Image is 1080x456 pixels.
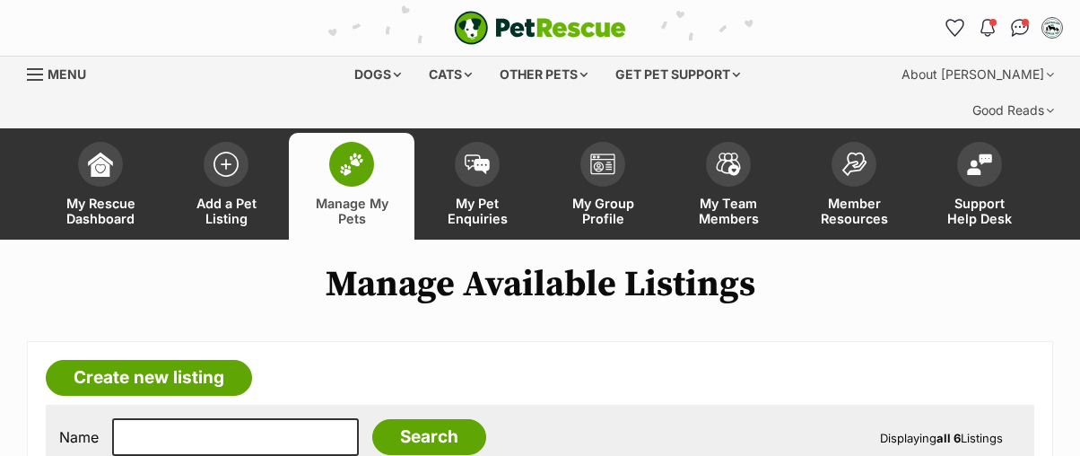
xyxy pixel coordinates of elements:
[186,196,266,226] span: Add a Pet Listing
[880,431,1003,445] span: Displaying Listings
[941,13,1067,42] ul: Account quick links
[603,57,753,92] div: Get pet support
[342,57,414,92] div: Dogs
[889,57,1067,92] div: About [PERSON_NAME]
[941,13,970,42] a: Favourites
[454,11,626,45] img: logo-e224e6f780fb5917bec1dbf3a21bbac754714ae5b6737aabdf751b685950b380.svg
[163,133,289,240] a: Add a Pet Listing
[372,419,486,455] input: Search
[967,153,992,175] img: help-desk-icon-fdf02630f3aa405de69fd3d07c3f3aa587a6932b1a1747fa1d2bba05be0121f9.svg
[60,196,141,226] span: My Rescue Dashboard
[38,133,163,240] a: My Rescue Dashboard
[688,196,769,226] span: My Team Members
[960,92,1067,128] div: Good Reads
[973,13,1002,42] button: Notifications
[791,133,917,240] a: Member Resources
[289,133,414,240] a: Manage My Pets
[487,57,600,92] div: Other pets
[1043,19,1061,37] img: Kerry & Linda profile pic
[1038,13,1067,42] button: My account
[936,431,961,445] strong: all 6
[46,360,252,396] a: Create new listing
[917,133,1042,240] a: Support Help Desk
[1011,19,1030,37] img: chat-41dd97257d64d25036548639549fe6c8038ab92f7586957e7f3b1b290dea8141.svg
[980,19,995,37] img: notifications-46538b983faf8c2785f20acdc204bb7945ddae34d4c08c2a6579f10ce5e182be.svg
[814,196,894,226] span: Member Resources
[1006,13,1034,42] a: Conversations
[339,153,364,176] img: manage-my-pets-icon-02211641906a0b7f246fdf0571729dbe1e7629f14944591b6c1af311fb30b64b.svg
[48,66,86,82] span: Menu
[454,11,626,45] a: PetRescue
[437,196,518,226] span: My Pet Enquiries
[666,133,791,240] a: My Team Members
[590,153,615,175] img: group-profile-icon-3fa3cf56718a62981997c0bc7e787c4b2cf8bcc04b72c1350f741eb67cf2f40e.svg
[88,152,113,177] img: dashboard-icon-eb2f2d2d3e046f16d808141f083e7271f6b2e854fb5c12c21221c1fb7104beca.svg
[414,133,540,240] a: My Pet Enquiries
[213,152,239,177] img: add-pet-listing-icon-0afa8454b4691262ce3f59096e99ab1cd57d4a30225e0717b998d2c9b9846f56.svg
[540,133,666,240] a: My Group Profile
[562,196,643,226] span: My Group Profile
[416,57,484,92] div: Cats
[59,429,99,445] label: Name
[716,153,741,176] img: team-members-icon-5396bd8760b3fe7c0b43da4ab00e1e3bb1a5d9ba89233759b79545d2d3fc5d0d.svg
[465,154,490,174] img: pet-enquiries-icon-7e3ad2cf08bfb03b45e93fb7055b45f3efa6380592205ae92323e6603595dc1f.svg
[311,196,392,226] span: Manage My Pets
[841,152,867,176] img: member-resources-icon-8e73f808a243e03378d46382f2149f9095a855e16c252ad45f914b54edf8863c.svg
[27,57,99,89] a: Menu
[939,196,1020,226] span: Support Help Desk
